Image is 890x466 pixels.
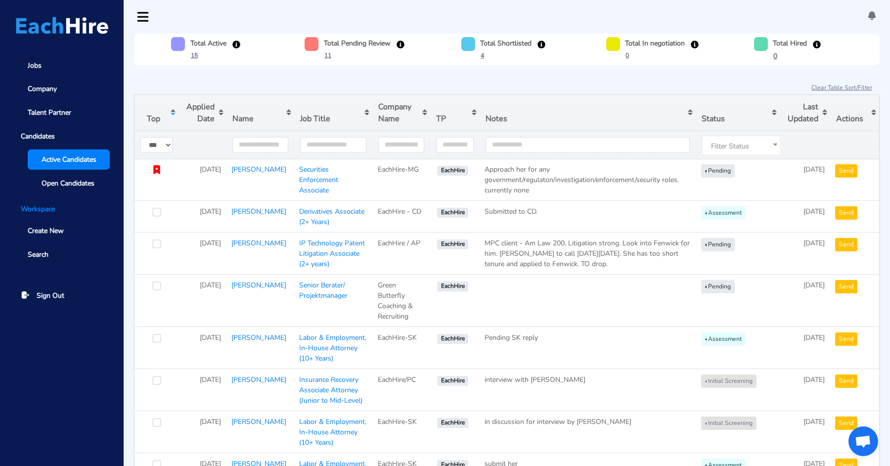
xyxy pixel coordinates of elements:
[803,207,825,216] span: [DATE]
[437,418,468,428] span: EachHire
[14,221,110,241] a: Create New
[701,206,746,220] button: Assessment
[299,238,365,269] a: IP Technology Patent Litigation Associate (2+ years)
[803,333,825,342] span: [DATE]
[701,332,746,346] button: Assessment
[437,281,468,291] span: EachHire
[14,102,110,123] a: Talent Partner
[299,165,338,195] a: Securities Enforcement Associate
[231,207,286,216] a: [PERSON_NAME]
[811,83,873,93] button: Clear Table Sort/Filter
[835,238,857,251] button: Send
[378,333,417,342] span: EachHire-SK
[14,79,110,99] a: Company
[835,332,857,346] button: Send
[701,238,735,251] button: Pending
[231,333,286,342] a: [PERSON_NAME]
[773,51,777,61] u: 0
[803,417,825,426] span: [DATE]
[701,280,735,293] button: Pending
[625,50,629,60] button: 0
[200,417,221,426] span: [DATE]
[773,39,807,48] h6: Total Hired
[190,50,198,60] button: 15
[200,165,221,174] span: [DATE]
[299,417,366,447] a: Labor & Employment, In-House Attorney (10+ Years)
[14,55,110,76] a: Jobs
[200,238,221,248] span: [DATE]
[324,51,331,59] u: 11
[191,51,198,59] u: 15
[299,333,366,363] a: Labor & Employment, In-House Attorney (10+ Years)
[773,50,778,62] button: 0
[803,165,825,174] span: [DATE]
[16,17,108,34] img: Logo
[835,280,857,293] button: Send
[231,375,286,384] a: [PERSON_NAME]
[200,207,221,216] span: [DATE]
[42,154,96,165] span: Active Candidates
[437,376,468,386] span: EachHire
[835,417,857,430] button: Send
[835,374,857,388] button: Send
[625,51,629,59] u: 0
[485,238,690,269] span: MPC client - Am Law 200, Litigation strong. Look into Fenwick for him. [PERSON_NAME] to call [DAT...
[190,39,226,48] h6: Total Active
[231,417,286,426] a: [PERSON_NAME]
[378,207,421,216] span: EachHire - CD
[811,84,872,92] u: Clear Table Sort/Filter
[378,417,417,426] span: EachHire-SK
[480,50,485,60] button: 4
[480,39,532,48] h6: Total Shortlisted
[485,417,631,426] span: in discussion for interview by [PERSON_NAME]
[14,126,110,146] span: Candidates
[701,417,756,430] button: Initial Screening
[835,206,857,220] button: Send
[324,50,332,60] button: 11
[437,166,468,176] span: EachHire
[28,149,110,170] a: Active Candidates
[28,84,57,94] span: Company
[378,165,419,174] span: EachHire-MG
[299,280,348,300] a: Senior Berater/ Projektmanager
[485,165,679,195] span: Approach her for any government/regulaton/investigation/enforcement/security roles. currently none
[299,207,364,227] a: Derivatives Associate (2+ Years)
[231,280,286,290] a: [PERSON_NAME]
[437,239,468,249] span: EachHire
[848,426,878,456] div: Open chat
[28,249,48,260] span: Search
[803,238,825,248] span: [DATE]
[701,164,735,178] button: Pending
[28,173,110,193] a: Open Candidates
[324,39,391,48] h6: Total Pending Review
[481,51,484,59] u: 4
[37,290,64,301] span: Sign Out
[625,39,685,48] h6: Total In negotiation
[378,238,420,248] span: EachHire / AP
[28,107,71,118] span: Talent Partner
[200,333,221,342] span: [DATE]
[14,244,110,265] a: Search
[231,165,286,174] a: [PERSON_NAME]
[803,280,825,290] span: [DATE]
[485,333,538,342] span: Pending SK reply
[42,178,94,188] span: Open Candidates
[200,280,221,290] span: [DATE]
[485,375,585,384] span: interview with [PERSON_NAME]
[231,238,286,248] a: [PERSON_NAME]
[711,141,749,151] span: Filter Status
[485,207,537,216] span: Submitted to CD.
[200,375,221,384] span: [DATE]
[437,208,468,218] span: EachHire
[28,226,64,236] span: Create New
[437,334,468,344] span: EachHire
[835,164,857,178] button: Send
[701,374,756,388] button: Initial Screening
[28,60,42,71] span: Jobs
[803,375,825,384] span: [DATE]
[14,204,110,214] li: Workspace
[299,375,362,405] a: Insurance Recovery Associate Attorney (Junior to Mid-Level)
[378,375,416,384] span: EachHire/PC
[378,280,413,321] span: Green Butterfly Coaching & Recruiting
